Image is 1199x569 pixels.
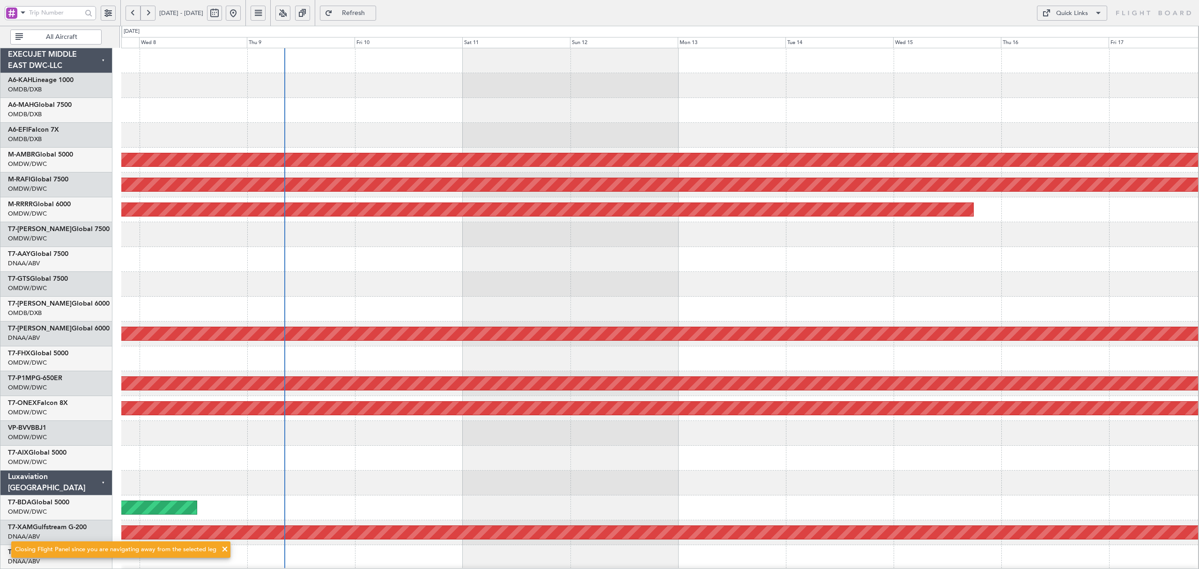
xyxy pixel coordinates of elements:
[355,37,462,48] div: Fri 10
[8,458,47,466] a: OMDW/DWC
[159,9,203,17] span: [DATE] - [DATE]
[10,30,102,45] button: All Aircraft
[8,85,42,94] a: OMDB/DXB
[320,6,376,21] button: Refresh
[25,34,98,40] span: All Aircraft
[8,425,46,431] a: VP-BVVBBJ1
[29,6,82,20] input: Trip Number
[8,102,34,108] span: A6-MAH
[8,259,40,268] a: DNAA/ABV
[8,508,47,516] a: OMDW/DWC
[8,300,110,307] a: T7-[PERSON_NAME]Global 6000
[1001,37,1109,48] div: Thu 16
[8,375,62,382] a: T7-P1MPG-650ER
[8,325,110,332] a: T7-[PERSON_NAME]Global 6000
[8,151,73,158] a: M-AMBRGlobal 5000
[8,127,28,133] span: A6-EFI
[8,160,47,168] a: OMDW/DWC
[8,433,47,442] a: OMDW/DWC
[8,350,68,357] a: T7-FHXGlobal 5000
[8,350,30,357] span: T7-FHX
[8,176,68,183] a: M-RAFIGlobal 7500
[8,300,72,307] span: T7-[PERSON_NAME]
[8,234,47,243] a: OMDW/DWC
[8,251,30,257] span: T7-AAY
[139,37,247,48] div: Wed 8
[247,37,355,48] div: Thu 9
[8,77,74,83] a: A6-KAHLineage 1000
[8,309,42,317] a: OMDB/DXB
[8,127,59,133] a: A6-EFIFalcon 7X
[8,334,40,342] a: DNAA/ABV
[8,284,47,292] a: OMDW/DWC
[785,37,893,48] div: Tue 14
[462,37,570,48] div: Sat 11
[8,226,110,232] a: T7-[PERSON_NAME]Global 7500
[8,449,67,456] a: T7-AIXGlobal 5000
[8,383,47,392] a: OMDW/DWC
[8,135,42,143] a: OMDB/DXB
[893,37,1001,48] div: Wed 15
[8,201,71,208] a: M-RRRRGlobal 6000
[8,524,33,531] span: T7-XAM
[8,425,31,431] span: VP-BVV
[8,210,47,218] a: OMDW/DWC
[8,176,30,183] span: M-RAFI
[8,276,68,282] a: T7-GTSGlobal 7500
[8,325,72,332] span: T7-[PERSON_NAME]
[678,37,785,48] div: Mon 13
[8,201,33,208] span: M-RRRR
[8,499,69,506] a: T7-BDAGlobal 5000
[8,400,68,406] a: T7-ONEXFalcon 8X
[8,110,42,119] a: OMDB/DXB
[8,408,47,417] a: OMDW/DWC
[8,400,37,406] span: T7-ONEX
[334,10,373,16] span: Refresh
[570,37,678,48] div: Sun 12
[8,499,31,506] span: T7-BDA
[8,77,32,83] span: A6-KAH
[8,226,72,232] span: T7-[PERSON_NAME]
[15,545,216,554] div: Closing Flight Panel since you are navigating away from the selected leg
[8,251,68,257] a: T7-AAYGlobal 7500
[8,359,47,367] a: OMDW/DWC
[1037,6,1107,21] button: Quick Links
[8,102,72,108] a: A6-MAHGlobal 7500
[8,375,36,382] span: T7-P1MP
[8,276,30,282] span: T7-GTS
[1056,9,1088,18] div: Quick Links
[8,185,47,193] a: OMDW/DWC
[8,449,29,456] span: T7-AIX
[8,524,87,531] a: T7-XAMGulfstream G-200
[8,151,35,158] span: M-AMBR
[124,28,140,36] div: [DATE]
